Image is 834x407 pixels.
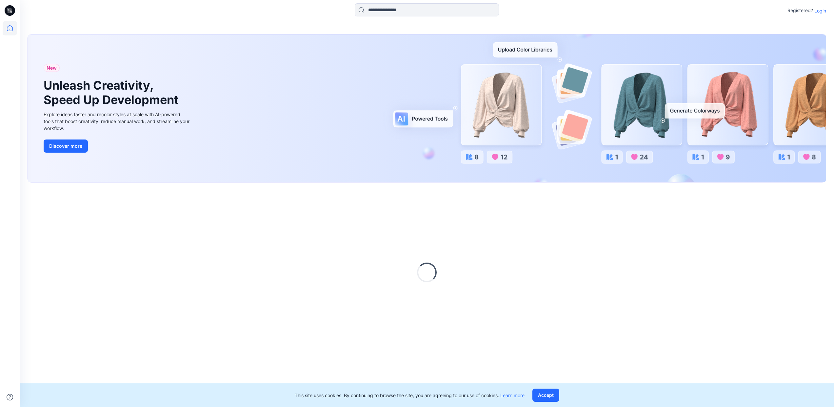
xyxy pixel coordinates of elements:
[44,111,191,132] div: Explore ideas faster and recolor styles at scale with AI-powered tools that boost creativity, red...
[787,7,813,14] p: Registered?
[44,139,191,153] a: Discover more
[44,139,88,153] button: Discover more
[532,389,559,402] button: Accept
[814,7,826,14] p: Login
[500,393,525,398] a: Learn more
[44,78,181,107] h1: Unleash Creativity, Speed Up Development
[295,392,525,399] p: This site uses cookies. By continuing to browse the site, you are agreeing to our use of cookies.
[47,64,57,72] span: New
